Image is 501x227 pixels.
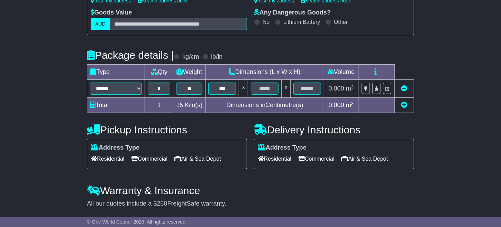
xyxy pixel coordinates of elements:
[401,102,407,108] a: Add new item
[258,144,307,152] label: Address Type
[206,65,324,80] td: Dimensions (L x W x H)
[87,185,414,196] h4: Warranty & Insurance
[346,102,354,108] span: m
[157,200,167,207] span: 250
[206,98,324,113] td: Dimensions in Centimetre(s)
[87,200,414,208] div: All our quotes include a $ FreightSafe warranty.
[174,153,221,164] span: Air & Sea Depot
[91,144,139,152] label: Address Type
[87,98,145,113] td: Total
[87,219,187,225] span: © One World Courier 2025. All rights reserved.
[351,84,354,89] sup: 3
[283,19,320,25] label: Lithium Battery
[91,9,132,17] label: Goods Value
[263,19,270,25] label: No
[91,153,124,164] span: Residential
[258,153,291,164] span: Residential
[298,153,334,164] span: Commercial
[87,49,174,61] h4: Package details |
[254,9,331,17] label: Any Dangerous Goods?
[145,65,173,80] td: Qty
[182,53,199,61] label: kg/cm
[131,153,167,164] span: Commercial
[87,65,145,80] td: Type
[324,65,358,80] td: Volume
[145,98,173,113] td: 1
[254,124,414,135] h4: Delivery Instructions
[341,153,388,164] span: Air & Sea Depot
[401,85,407,92] a: Remove this item
[173,65,206,80] td: Weight
[351,101,354,106] sup: 3
[329,85,344,92] span: 0.000
[282,80,291,98] td: x
[87,124,247,135] h4: Pickup Instructions
[329,102,344,108] span: 0.000
[176,102,183,108] span: 15
[211,53,222,61] label: lb/in
[334,19,348,25] label: Other
[346,85,354,92] span: m
[91,18,110,30] label: AUD
[239,80,248,98] td: x
[173,98,206,113] td: Kilo(s)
